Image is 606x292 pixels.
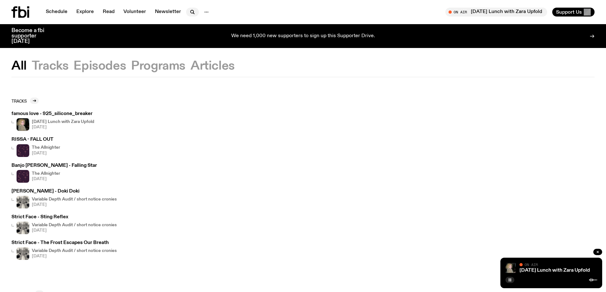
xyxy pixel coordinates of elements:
a: Volunteer [120,8,150,17]
a: Newsletter [151,8,185,17]
h4: Variable Depth Audit / short notice cronies [32,223,117,227]
h3: Strict Face - The Frost Escapes Our Breath [11,241,117,245]
button: Episodes [73,60,126,72]
a: Read [99,8,118,17]
a: RISSA - FALL OUTThe Allnighter[DATE] [11,137,60,157]
span: [DATE] [32,151,60,155]
a: Banjo [PERSON_NAME] - Falling StarThe Allnighter[DATE] [11,163,97,183]
img: A black and white Rorschach [17,196,29,208]
a: famous love - 925_silicone_breakerA digital camera photo of Zara looking to her right at the came... [11,112,94,131]
span: Support Us [556,9,582,15]
img: A digital camera photo of Zara looking to her right at the camera, smiling. She is wearing a ligh... [17,118,29,131]
span: [DATE] [32,177,60,181]
button: Articles [191,60,235,72]
button: All [11,60,27,72]
span: [DATE] [32,228,117,233]
h4: Variable Depth Audit / short notice cronies [32,197,117,201]
h3: famous love - 925_silicone_breaker [11,112,94,116]
h3: Banjo [PERSON_NAME] - Falling Star [11,163,97,168]
h3: [PERSON_NAME] - Doki Doki [11,189,117,194]
a: Schedule [42,8,71,17]
h4: The Allnighter [32,172,60,176]
h4: Variable Depth Audit / short notice cronies [32,249,117,253]
img: A black and white Rorschach [17,221,29,234]
img: A digital camera photo of Zara looking to her right at the camera, smiling. She is wearing a ligh... [505,263,516,273]
span: [DATE] [32,254,117,258]
a: Tracks [11,98,39,104]
h3: RISSA - FALL OUT [11,137,60,142]
span: [DATE] [32,203,117,207]
h4: [DATE] Lunch with Zara Upfold [32,120,94,124]
span: [DATE] [32,125,94,129]
p: We need 1,000 new supporters to sign up this Supporter Drive. [231,33,375,39]
span: On Air [525,262,538,267]
button: On Air[DATE] Lunch with Zara Upfold [445,8,547,17]
a: [PERSON_NAME] - Doki DokiA black and white RorschachVariable Depth Audit / short notice cronies[D... [11,189,117,208]
a: Strict Face - The Frost Escapes Our BreathA black and white RorschachVariable Depth Audit / short... [11,241,117,260]
a: Strict Face - Sting ReflexA black and white RorschachVariable Depth Audit / short notice cronies[... [11,215,117,234]
h2: Tracks [11,98,27,103]
h3: Strict Face - Sting Reflex [11,215,117,220]
img: A black and white Rorschach [17,247,29,260]
h4: The Allnighter [32,146,60,150]
h3: Become a fbi supporter [DATE] [11,28,52,44]
a: Explore [73,8,98,17]
button: Support Us [552,8,595,17]
a: [DATE] Lunch with Zara Upfold [519,268,590,273]
button: Programs [131,60,185,72]
button: Tracks [32,60,69,72]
